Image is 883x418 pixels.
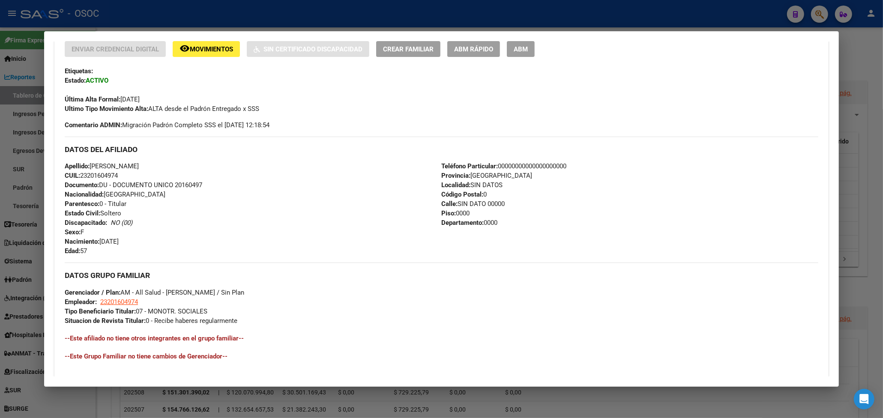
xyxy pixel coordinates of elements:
[441,172,532,179] span: [GEOGRAPHIC_DATA]
[65,209,100,217] strong: Estado Civil:
[447,41,500,57] button: ABM Rápido
[65,200,126,208] span: 0 - Titular
[65,96,120,103] strong: Última Alta Formal:
[65,77,86,84] strong: Estado:
[65,352,818,361] h4: --Este Grupo Familiar no tiene cambios de Gerenciador--
[54,27,829,391] div: Datos de Empadronamiento
[376,41,440,57] button: Crear Familiar
[441,200,458,208] strong: Calle:
[441,181,503,189] span: SIN DATOS
[72,45,159,53] span: Enviar Credencial Digital
[65,121,122,129] strong: Comentario ADMIN:
[441,200,505,208] span: SIN DATO 00000
[65,238,119,245] span: [DATE]
[441,191,483,198] strong: Código Postal:
[86,77,108,84] strong: ACTIVO
[441,172,470,179] strong: Provincia:
[65,162,139,170] span: [PERSON_NAME]
[65,308,136,315] strong: Tipo Beneficiario Titular:
[65,200,99,208] strong: Parentesco:
[65,317,146,325] strong: Situacion de Revista Titular:
[65,238,99,245] strong: Nacimiento:
[190,45,233,53] span: Movimientos
[100,298,138,306] span: 23201604974
[65,289,244,296] span: AM - All Salud - [PERSON_NAME] / Sin Plan
[441,219,497,227] span: 0000
[454,45,493,53] span: ABM Rápido
[514,45,528,53] span: ABM
[441,191,487,198] span: 0
[65,247,87,255] span: 57
[441,209,470,217] span: 0000
[65,334,818,343] h4: --Este afiliado no tiene otros integrantes en el grupo familiar--
[65,181,202,189] span: DU - DOCUMENTO UNICO 20160497
[441,162,498,170] strong: Teléfono Particular:
[65,289,120,296] strong: Gerenciador / Plan:
[441,181,470,189] strong: Localidad:
[854,389,874,409] div: Open Intercom Messenger
[65,317,237,325] span: 0 - Recibe haberes regularmente
[65,105,259,113] span: ALTA desde el Padrón Entregado x SSS
[441,162,566,170] span: 00000000000000000000
[65,191,104,198] strong: Nacionalidad:
[65,162,90,170] strong: Apellido:
[65,172,118,179] span: 23201604974
[65,228,81,236] strong: Sexo:
[173,41,240,57] button: Movimientos
[65,219,107,227] strong: Discapacitado:
[65,228,84,236] span: F
[65,41,166,57] button: Enviar Credencial Digital
[65,308,207,315] span: 07 - MONOTR. SOCIALES
[65,105,148,113] strong: Ultimo Tipo Movimiento Alta:
[65,298,97,306] strong: Empleador:
[65,247,80,255] strong: Edad:
[65,172,80,179] strong: CUIL:
[247,41,369,57] button: Sin Certificado Discapacidad
[65,145,818,154] h3: DATOS DEL AFILIADO
[111,219,132,227] i: NO (00)
[441,219,484,227] strong: Departamento:
[65,191,165,198] span: [GEOGRAPHIC_DATA]
[65,181,99,189] strong: Documento:
[441,209,456,217] strong: Piso:
[507,41,535,57] button: ABM
[65,271,818,280] h3: DATOS GRUPO FAMILIAR
[65,96,140,103] span: [DATE]
[65,209,121,217] span: Soltero
[383,45,434,53] span: Crear Familiar
[65,120,269,130] span: Migración Padrón Completo SSS el [DATE] 12:18:54
[65,67,93,75] strong: Etiquetas:
[180,43,190,54] mat-icon: remove_red_eye
[263,45,362,53] span: Sin Certificado Discapacidad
